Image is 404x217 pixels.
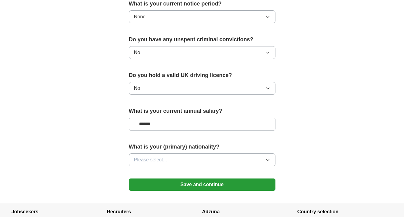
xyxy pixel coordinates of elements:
button: Please select... [129,153,275,166]
span: No [134,85,140,92]
span: None [134,13,146,20]
button: None [129,10,275,23]
button: Save and continue [129,178,275,191]
button: No [129,46,275,59]
label: Do you have any unspent criminal convictions? [129,35,275,44]
label: What is your (primary) nationality? [129,143,275,151]
span: No [134,49,140,56]
label: What is your current annual salary? [129,107,275,115]
button: No [129,82,275,95]
label: Do you hold a valid UK driving licence? [129,71,275,79]
span: Please select... [134,156,167,164]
